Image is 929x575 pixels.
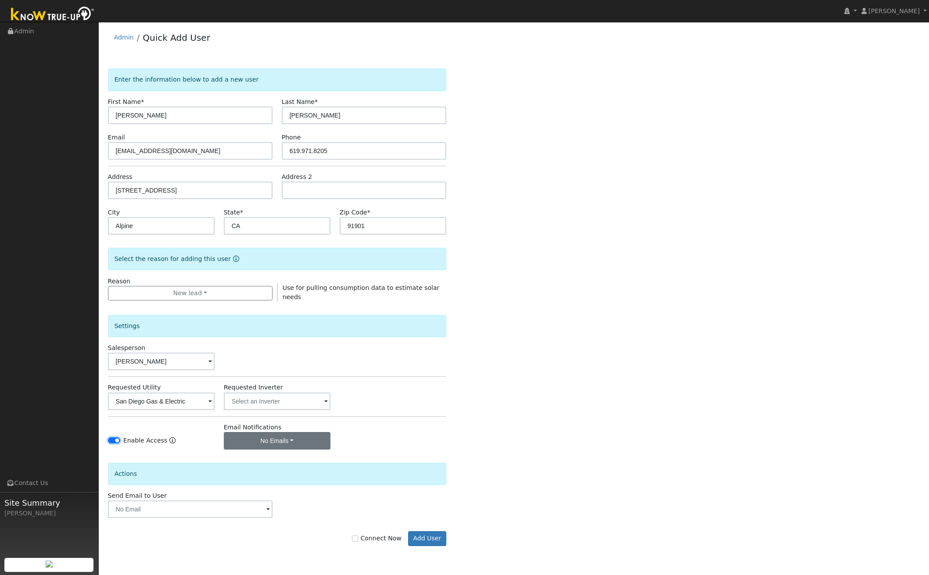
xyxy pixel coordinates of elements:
span: [PERSON_NAME] [868,7,920,14]
label: First Name [108,97,144,107]
label: Address 2 [282,172,312,182]
div: Enter the information below to add a new user [108,68,446,91]
label: Phone [282,133,301,142]
img: retrieve [46,561,53,568]
span: Required [367,209,370,216]
a: Enable Access [169,436,176,450]
input: No Email [108,500,273,518]
div: Actions [108,463,446,485]
label: Address [108,172,133,182]
a: Quick Add User [143,32,210,43]
span: Use for pulling consumption data to estimate solar needs [283,284,440,300]
input: Select a Utility [108,393,215,410]
label: Enable Access [123,436,168,445]
label: Requested Utility [108,383,161,392]
span: Required [240,209,243,216]
span: Site Summary [4,497,94,509]
a: Admin [114,34,134,41]
button: No Emails [224,432,330,450]
div: Settings [108,315,446,337]
button: New lead [108,286,273,301]
label: City [108,208,120,217]
label: State [224,208,243,217]
label: Salesperson [108,343,146,353]
label: Last Name [282,97,318,107]
img: Know True-Up [7,5,99,25]
div: Select the reason for adding this user [108,248,446,270]
input: Connect Now [352,536,358,542]
button: Add User [408,531,446,546]
label: Requested Inverter [224,383,283,392]
label: Connect Now [352,534,401,543]
div: [PERSON_NAME] [4,509,94,518]
input: Select an Inverter [224,393,330,410]
label: Send Email to User [108,491,167,500]
label: Email Notifications [224,423,282,432]
label: Reason [108,277,130,286]
span: Required [141,98,144,105]
input: Select a User [108,353,215,370]
a: Reason for new user [231,255,239,262]
span: Required [315,98,318,105]
label: Email [108,133,125,142]
label: Zip Code [340,208,370,217]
